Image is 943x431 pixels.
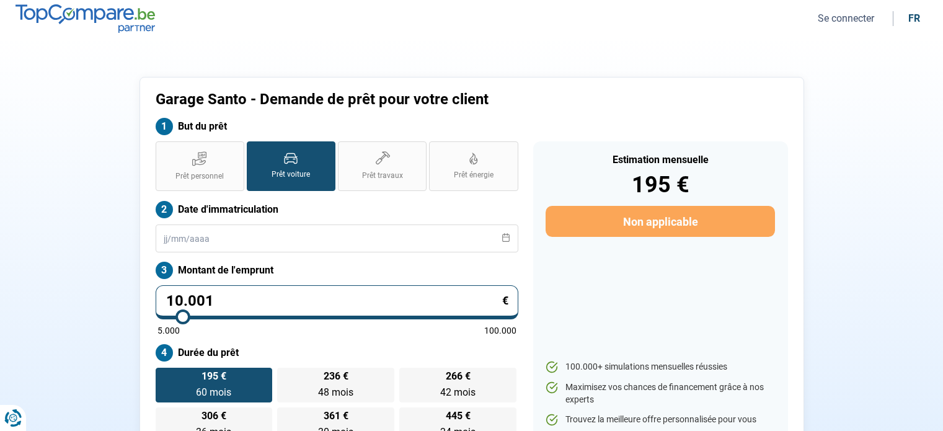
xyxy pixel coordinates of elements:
[175,171,224,182] span: Prêt personnel
[546,414,774,426] li: Trouvez la meilleure offre personnalisée pour vous
[440,386,476,398] span: 42 mois
[15,4,155,32] img: TopCompare.be
[201,371,226,381] span: 195 €
[454,170,494,180] span: Prêt énergie
[362,171,403,181] span: Prêt travaux
[156,118,518,135] label: But du prêt
[546,155,774,165] div: Estimation mensuelle
[156,224,518,252] input: jj/mm/aaaa
[157,326,180,335] span: 5.000
[156,91,626,109] h1: Garage Santo - Demande de prêt pour votre client
[546,206,774,237] button: Non applicable
[156,201,518,218] label: Date d'immatriculation
[546,174,774,196] div: 195 €
[814,12,878,25] button: Se connecter
[318,386,353,398] span: 48 mois
[546,361,774,373] li: 100.000+ simulations mensuelles réussies
[272,169,310,180] span: Prêt voiture
[196,386,231,398] span: 60 mois
[546,381,774,406] li: Maximisez vos chances de financement grâce à nos experts
[446,411,471,421] span: 445 €
[324,411,348,421] span: 361 €
[908,12,920,24] div: fr
[156,262,518,279] label: Montant de l'emprunt
[484,326,516,335] span: 100.000
[156,344,518,362] label: Durée du prêt
[324,371,348,381] span: 236 €
[502,295,508,306] span: €
[201,411,226,421] span: 306 €
[446,371,471,381] span: 266 €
